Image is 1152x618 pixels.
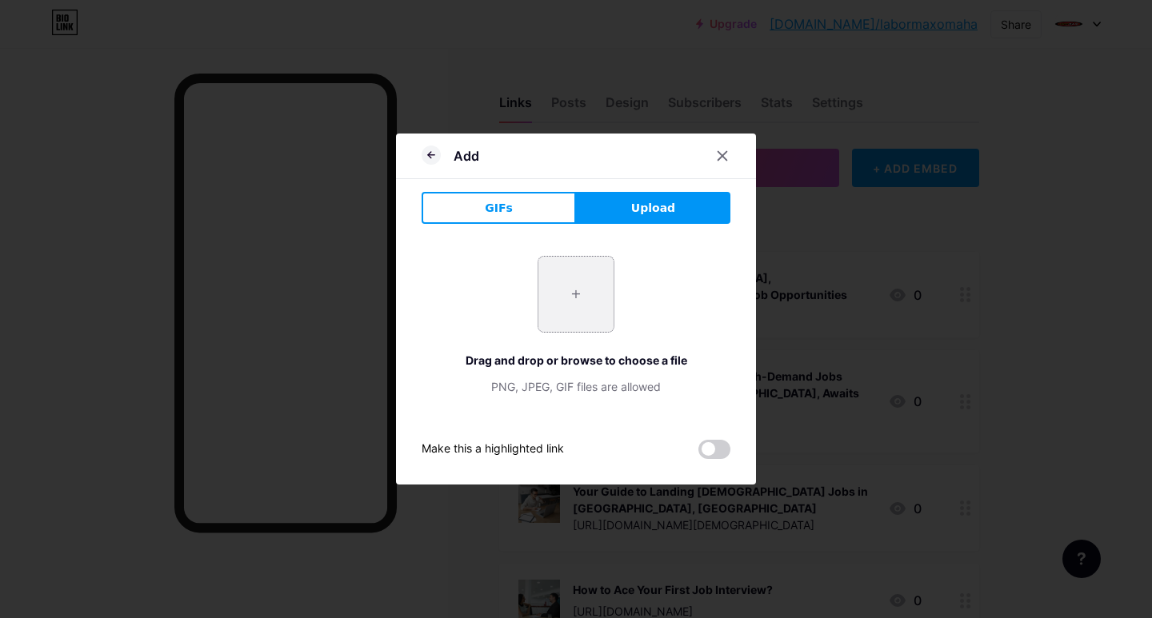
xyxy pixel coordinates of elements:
div: PNG, JPEG, GIF files are allowed [422,378,730,395]
div: Drag and drop or browse to choose a file [422,352,730,369]
button: GIFs [422,192,576,224]
button: Upload [576,192,730,224]
div: Add [454,146,479,165]
div: Make this a highlighted link [422,440,564,459]
span: GIFs [485,200,513,217]
span: Upload [631,200,675,217]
